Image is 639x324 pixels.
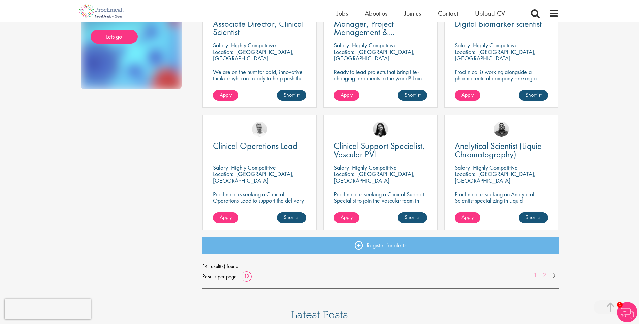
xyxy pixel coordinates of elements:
[473,164,518,171] p: Highly Competitive
[252,122,267,137] img: Joshua Bye
[202,237,559,254] a: Register for alerts
[455,170,475,178] span: Location:
[202,271,237,282] span: Results per page
[213,191,306,210] p: Proclinical is seeking a Clinical Operations Lead to support the delivery of clinical trials in o...
[455,140,542,160] span: Analytical Scientist (Liquid Chromatography)
[334,170,415,184] p: [GEOGRAPHIC_DATA], [GEOGRAPHIC_DATA]
[334,142,427,159] a: Clinical Support Specialist, Vascular PVI
[455,90,480,101] a: Apply
[334,191,427,223] p: Proclinical is seeking a Clinical Support Specialist to join the Vascular team in [GEOGRAPHIC_DAT...
[213,164,228,171] span: Salary
[398,90,427,101] a: Shortlist
[213,20,306,36] a: Associate Director, Clinical Scientist
[455,18,542,29] span: Digital Biomarker scientist
[365,9,387,18] a: About us
[334,69,427,101] p: Ready to lead projects that bring life-changing treatments to the world? Join our client at the f...
[461,91,474,98] span: Apply
[334,170,354,178] span: Location:
[455,164,470,171] span: Salary
[341,91,353,98] span: Apply
[455,69,548,101] p: Proclinical is working alongside a pharmaceutical company seeking a Digital Biomarker Scientist t...
[5,299,91,319] iframe: reCAPTCHA
[231,164,276,171] p: Highly Competitive
[519,90,548,101] a: Shortlist
[277,212,306,223] a: Shortlist
[373,122,388,137] img: Indre Stankeviciute
[213,140,297,152] span: Clinical Operations Lead
[398,212,427,223] a: Shortlist
[540,271,549,279] a: 2
[455,191,548,217] p: Proclinical is seeking an Analytical Scientist specializing in Liquid Chromatography to join our ...
[213,41,228,49] span: Salary
[213,142,306,150] a: Clinical Operations Lead
[213,170,233,178] span: Location:
[455,212,480,223] a: Apply
[334,48,415,62] p: [GEOGRAPHIC_DATA], [GEOGRAPHIC_DATA]
[242,273,252,280] a: 12
[337,9,348,18] a: Jobs
[213,18,304,38] span: Associate Director, Clinical Scientist
[530,271,540,279] a: 1
[494,122,509,137] img: Ashley Bennett
[455,20,548,28] a: Digital Biomarker scientist
[334,90,359,101] a: Apply
[213,48,233,56] span: Location:
[277,90,306,101] a: Shortlist
[213,212,238,223] a: Apply
[231,41,276,49] p: Highly Competitive
[334,20,427,36] a: Manager, Project Management & Operational Delivery
[455,48,475,56] span: Location:
[334,140,425,160] span: Clinical Support Specialist, Vascular PVI
[455,170,536,184] p: [GEOGRAPHIC_DATA], [GEOGRAPHIC_DATA]
[334,212,359,223] a: Apply
[352,41,397,49] p: Highly Competitive
[334,18,406,46] span: Manager, Project Management & Operational Delivery
[334,164,349,171] span: Salary
[473,41,518,49] p: Highly Competitive
[220,214,232,221] span: Apply
[404,9,421,18] a: Join us
[617,302,637,322] img: Chatbot
[91,30,138,44] a: Lets go
[455,41,470,49] span: Salary
[352,164,397,171] p: Highly Competitive
[220,91,232,98] span: Apply
[334,48,354,56] span: Location:
[617,302,623,308] span: 1
[519,212,548,223] a: Shortlist
[341,214,353,221] span: Apply
[475,9,505,18] a: Upload CV
[334,41,349,49] span: Salary
[455,142,548,159] a: Analytical Scientist (Liquid Chromatography)
[438,9,458,18] a: Contact
[213,48,294,62] p: [GEOGRAPHIC_DATA], [GEOGRAPHIC_DATA]
[213,170,294,184] p: [GEOGRAPHIC_DATA], [GEOGRAPHIC_DATA]
[213,90,238,101] a: Apply
[455,48,536,62] p: [GEOGRAPHIC_DATA], [GEOGRAPHIC_DATA]
[202,261,559,271] span: 14 result(s) found
[213,69,306,94] p: We are on the hunt for bold, innovative thinkers who are ready to help push the boundaries of sci...
[461,214,474,221] span: Apply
